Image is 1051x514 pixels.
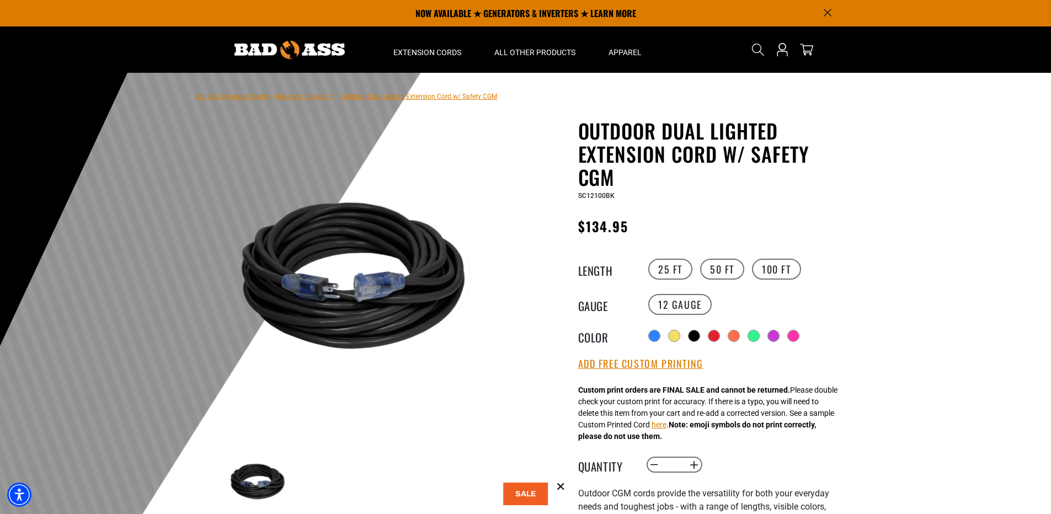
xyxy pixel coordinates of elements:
summary: All Other Products [478,26,592,73]
a: Open this option [773,26,791,73]
summary: Apparel [592,26,658,73]
legend: Color [578,329,633,343]
h1: Outdoor Dual Lighted Extension Cord w/ Safety CGM [578,119,849,189]
img: Black [227,147,493,413]
legend: Gauge [578,297,633,312]
label: 50 FT [700,259,744,280]
summary: Extension Cords [377,26,478,73]
a: Return to Collection [276,93,334,100]
span: SC12100BK [578,192,615,200]
span: › [271,93,274,100]
span: Extension Cords [393,47,461,57]
label: 100 FT [752,259,801,280]
span: $134.95 [578,216,629,236]
div: Please double check your custom print for accuracy. If there is a typo, you will need to delete t... [578,384,837,442]
span: Apparel [609,47,642,57]
label: 12 Gauge [648,294,712,315]
nav: breadcrumbs [195,89,497,103]
label: 25 FT [648,259,692,280]
summary: Search [749,41,767,58]
span: Outdoor Dual Lighted Extension Cord w/ Safety CGM [341,93,497,100]
strong: Note: emoji symbols do not print correctly, please do not use them. [578,420,816,441]
img: Bad Ass Extension Cords [234,41,345,59]
span: All Other Products [494,47,575,57]
a: Bad Ass Extension Cords [195,93,269,100]
button: Add Free Custom Printing [578,358,703,370]
strong: Custom print orders are FINAL SALE and cannot be returned. [578,386,790,394]
span: › [337,93,339,100]
a: cart [798,43,815,56]
label: Quantity [578,458,633,472]
button: here [652,419,666,431]
div: Accessibility Menu [7,483,31,507]
legend: Length [578,262,633,276]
